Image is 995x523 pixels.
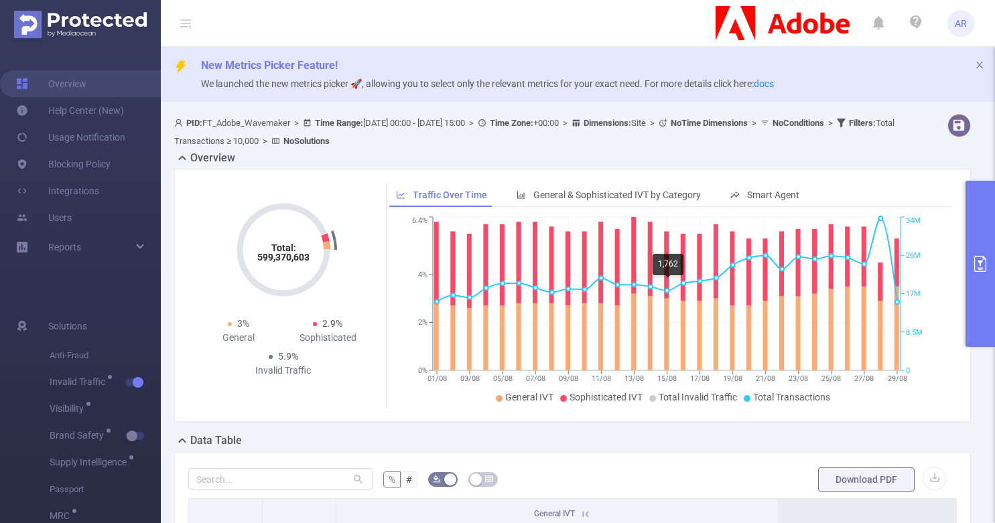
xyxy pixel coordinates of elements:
[188,468,373,490] input: Search...
[50,511,74,520] span: MRC
[517,190,526,200] i: icon: bar-chart
[906,290,921,299] tspan: 17M
[16,204,72,231] a: Users
[659,392,737,402] span: Total Invalid Traffic
[50,431,109,440] span: Brand Safety
[906,366,910,375] tspan: 0
[406,474,412,485] span: #
[418,319,427,327] tspan: 2%
[50,342,161,369] span: Anti-Fraud
[174,119,186,127] i: icon: user
[174,60,188,74] i: icon: thunderbolt
[490,118,533,128] b: Time Zone:
[16,151,111,177] a: Blocking Policy
[427,374,446,383] tspan: 01/08
[975,60,984,70] i: icon: close
[748,118,760,128] span: >
[433,475,441,483] i: icon: bg-colors
[584,118,631,128] b: Dimensions :
[16,97,124,124] a: Help Center (New)
[505,392,553,402] span: General IVT
[257,252,310,263] tspan: 599,370,603
[906,251,921,260] tspan: 26M
[818,467,915,492] button: Download PDF
[322,318,342,329] span: 2.9%
[747,190,799,200] span: Smart Agent
[16,177,99,204] a: Integrations
[723,374,742,383] tspan: 19/08
[48,234,81,260] a: Reports
[559,118,572,128] span: >
[559,374,578,383] tspan: 09/08
[194,331,283,345] div: General
[485,475,493,483] i: icon: table
[278,351,298,362] span: 5.9%
[283,136,330,146] b: No Solutions
[174,118,894,146] span: FT_Adobe_Wavemaker [DATE] 00:00 - [DATE] 15:00 +00:00
[48,242,81,252] span: Reports
[389,474,395,485] span: %
[584,118,646,128] span: Site
[789,374,808,383] tspan: 23/08
[756,374,775,383] tspan: 21/08
[906,217,921,226] tspan: 34M
[534,509,575,518] span: General IVT
[413,190,487,200] span: Traffic Over Time
[592,374,611,383] tspan: 11/08
[887,374,907,383] tspan: 29/08
[460,374,479,383] tspan: 03/08
[239,364,328,378] div: Invalid Traffic
[753,392,830,402] span: Total Transactions
[16,124,125,151] a: Usage Notification
[190,150,235,166] h2: Overview
[50,457,131,467] span: Supply Intelligence
[854,374,874,383] tspan: 27/08
[50,476,161,503] span: Passport
[492,374,512,383] tspan: 05/08
[271,242,295,253] tspan: Total:
[186,118,202,128] b: PID:
[533,190,701,200] span: General & Sophisticated IVT by Category
[570,392,643,402] span: Sophisticated IVT
[201,78,774,89] span: We launched the new metrics picker 🚀, allowing you to select only the relevant metrics for your e...
[259,136,271,146] span: >
[237,318,249,329] span: 3%
[975,58,984,72] button: icon: close
[906,328,923,337] tspan: 8.5M
[849,118,876,128] b: Filters :
[201,59,338,72] span: New Metrics Picker Feature!
[283,331,373,345] div: Sophisticated
[190,433,242,449] h2: Data Table
[315,118,363,128] b: Time Range:
[671,118,748,128] b: No Time Dimensions
[955,10,967,37] span: AR
[646,118,659,128] span: >
[396,190,405,200] i: icon: line-chart
[48,313,87,340] span: Solutions
[418,271,427,279] tspan: 4%
[657,374,677,383] tspan: 15/08
[465,118,478,128] span: >
[773,118,824,128] b: No Conditions
[50,377,110,386] span: Invalid Traffic
[16,70,86,97] a: Overview
[14,11,147,38] img: Protected Media
[624,374,644,383] tspan: 13/08
[290,118,303,128] span: >
[824,118,837,128] span: >
[653,254,683,275] div: 1,762
[412,217,427,226] tspan: 6.4%
[690,374,710,383] tspan: 17/08
[525,374,545,383] tspan: 07/08
[754,78,774,89] a: docs
[50,404,88,413] span: Visibility
[821,374,841,383] tspan: 25/08
[418,366,427,375] tspan: 0%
